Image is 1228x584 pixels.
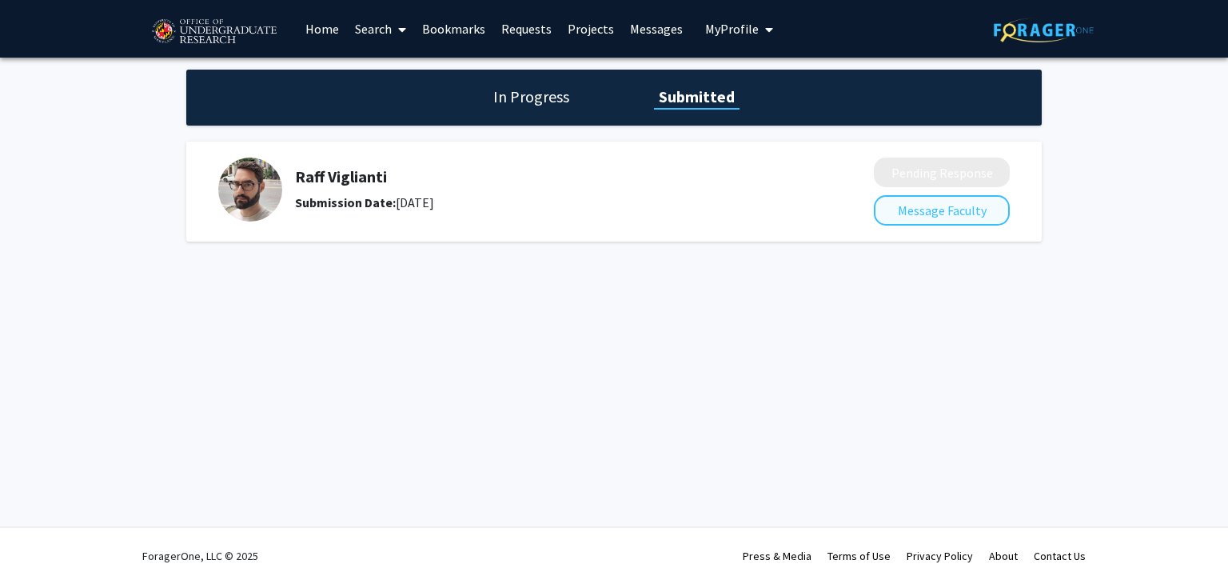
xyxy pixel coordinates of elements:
[622,1,691,57] a: Messages
[827,549,891,563] a: Terms of Use
[994,18,1094,42] img: ForagerOne Logo
[12,512,68,572] iframe: Chat
[874,195,1010,226] button: Message Faculty
[488,86,574,108] h1: In Progress
[218,158,282,222] img: Profile Picture
[146,12,281,52] img: University of Maryland Logo
[989,549,1018,563] a: About
[414,1,493,57] a: Bookmarks
[142,528,258,584] div: ForagerOne, LLC © 2025
[705,21,759,37] span: My Profile
[297,1,347,57] a: Home
[907,549,973,563] a: Privacy Policy
[295,194,396,210] b: Submission Date:
[347,1,414,57] a: Search
[654,86,740,108] h1: Submitted
[1034,549,1086,563] a: Contact Us
[874,158,1010,187] button: Pending Response
[560,1,622,57] a: Projects
[874,202,1010,218] a: Message Faculty
[493,1,560,57] a: Requests
[295,167,789,186] h5: Raff Viglianti
[743,549,811,563] a: Press & Media
[295,193,789,212] div: [DATE]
